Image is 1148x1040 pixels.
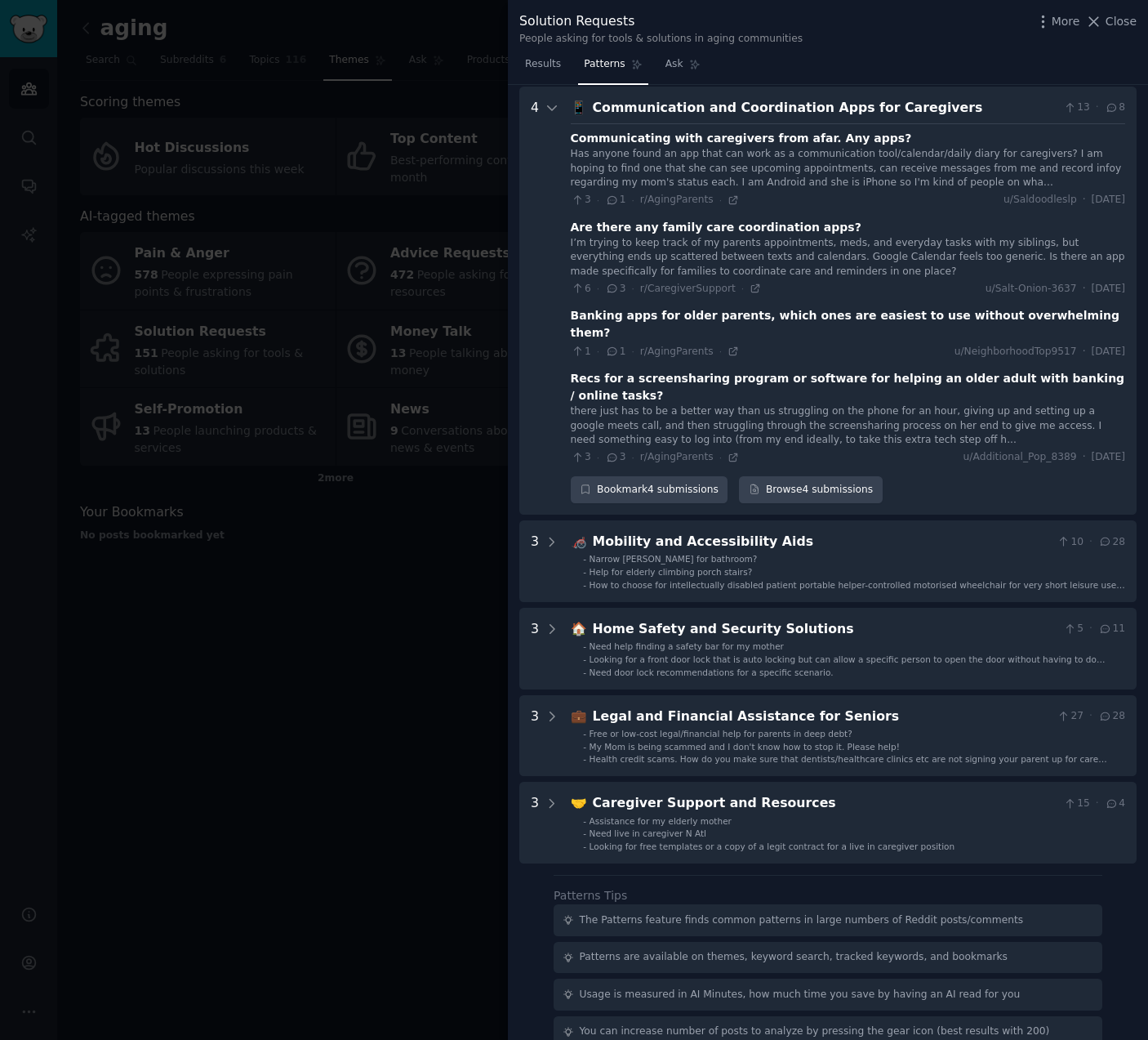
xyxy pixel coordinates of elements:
[583,579,586,591] div: -
[571,193,591,208] span: 3
[1057,535,1083,550] span: 10
[1092,450,1125,465] span: [DATE]
[1096,797,1099,811] span: ·
[583,841,586,852] div: -
[571,100,587,115] span: 📱
[1106,13,1137,30] span: Close
[665,57,683,72] span: Ask
[1083,282,1086,297] span: ·
[590,580,1125,601] span: How to choose for intellectually disabled patient portable helper-controlled motorised wheelchair...
[571,476,728,504] button: Bookmark4 submissions
[1083,345,1086,359] span: ·
[571,476,728,504] div: Bookmark 4 submissions
[531,707,539,765] div: 3
[525,57,561,72] span: Results
[1098,709,1125,724] span: 28
[1085,13,1137,30] button: Close
[571,533,587,549] span: 🦽
[590,742,900,752] span: My Mom is being scammed and I don't know how to stop it. Please help!
[593,793,1057,814] div: Caregiver Support and Resources
[519,11,803,32] div: Solution Requests
[571,795,587,810] span: 🤝
[1003,193,1077,208] span: u/Saldoodleslp
[593,532,1051,552] div: Mobility and Accessibility Aids
[605,450,625,465] span: 3
[571,307,1125,341] div: Banking apps for older parents, which ones are easiest to use without overwhelming them?
[583,641,586,652] div: -
[1083,450,1086,465] span: ·
[719,346,722,357] span: ·
[640,194,714,205] span: r/AgingParents
[1105,100,1125,115] span: 8
[590,554,758,564] span: Narrow [PERSON_NAME] for bathroom?
[1089,535,1092,550] span: ·
[605,282,625,297] span: 3
[605,345,625,359] span: 1
[1083,193,1086,208] span: ·
[593,619,1057,640] div: Home Safety and Security Solutions
[1092,345,1125,359] span: [DATE]
[531,619,539,678] div: 3
[597,452,599,463] span: ·
[578,51,647,85] a: Patterns
[583,828,586,839] div: -
[580,950,1008,965] div: Patterns are available on themes, keyword search, tracked keywords, and bookmarks
[571,370,1125,404] div: Recs for a screensharing program or software for helping an older adult with banking / online tasks?
[590,754,1107,775] span: Health credit scams. How do you make sure that dentists/healthcare clinics etc are not signing yo...
[963,450,1077,465] span: u/Additional_Pop_8389
[1089,622,1092,636] span: ·
[631,194,634,206] span: ·
[640,283,736,294] span: r/CaregiverSupport
[571,282,591,297] span: 6
[1052,13,1080,30] span: More
[571,404,1125,448] div: there just has to be a better way than us struggling on the phone for an hour, giving up and sett...
[554,889,627,902] label: Patterns Tips
[583,566,586,578] div: -
[571,130,912,147] div: Communicating with caregivers from afar. Any apps?
[1098,622,1125,636] span: 11
[741,283,744,294] span: ·
[583,741,586,752] div: -
[583,815,586,827] div: -
[1092,193,1125,208] span: [DATE]
[593,98,1057,118] div: Communication and Coordination Apps for Caregivers
[605,193,625,208] span: 1
[580,913,1024,928] div: The Patterns feature finds common patterns in large numbers of Reddit posts/comments
[986,282,1077,297] span: u/Salt-Onion-3637
[531,98,539,504] div: 4
[571,147,1125,190] div: Has anyone found an app that can work as a communication tool/calendar/daily diary for caregivers...
[1096,100,1099,115] span: ·
[1057,709,1083,724] span: 27
[571,708,587,724] span: 💼
[583,667,586,678] div: -
[640,346,714,357] span: r/AgingParents
[954,345,1077,359] span: u/NeighborhoodTop9517
[571,236,1125,279] div: I’m trying to keep track of my parents appointments, meds, and everyday tasks with my siblings, b...
[1105,797,1125,811] span: 4
[590,816,732,826] span: Assistance for my elderly mother
[739,476,882,504] a: Browse4 submissions
[571,621,587,636] span: 🏠
[590,641,784,651] span: Need help finding a safety bar for my mother
[590,667,834,677] span: Need door lock recommendations for a specific scenario.
[531,793,539,852] div: 3
[1092,282,1125,297] span: [DATE]
[571,219,861,236] div: Are there any family care coordination apps?
[631,283,634,294] span: ·
[631,452,634,463] span: ·
[583,728,586,739] div: -
[590,828,706,838] span: Need live in caregiver N Atl
[1098,535,1125,550] span: 28
[590,729,852,739] span: Free or low-cost legal/financial help for parents in deep debt?
[580,1024,1050,1039] div: You can increase number of posts to analyze by pressing the gear icon (best results with 200)
[583,553,586,565] div: -
[590,841,955,851] span: Looking for free templates or a copy of a legit contract for a live in caregiver position
[597,283,599,294] span: ·
[631,346,634,357] span: ·
[590,654,1106,676] span: Looking for a front door lock that is auto locking but can allow a specific person to open the do...
[660,51,706,85] a: Ask
[593,707,1051,727] div: Legal and Financial Assistance for Seniors
[1063,622,1083,636] span: 5
[590,567,753,577] span: Help for elderly climbing porch stairs?
[1035,13,1080,30] button: More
